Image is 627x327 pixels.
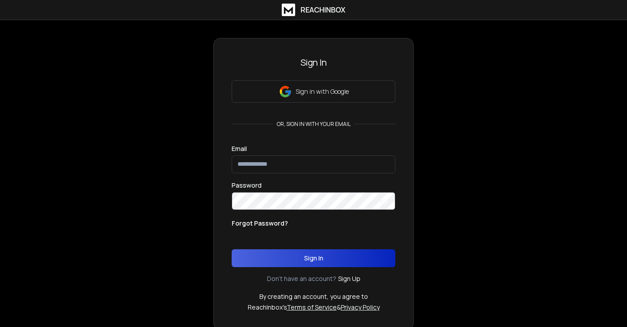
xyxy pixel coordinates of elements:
a: ReachInbox [282,4,345,16]
button: Sign in with Google [232,80,395,103]
label: Email [232,146,247,152]
h3: Sign In [232,56,395,69]
label: Password [232,182,262,189]
img: logo [282,4,295,16]
h1: ReachInbox [301,4,345,15]
button: Sign In [232,249,395,267]
p: Don't have an account? [267,274,336,283]
p: Sign in with Google [296,87,349,96]
p: or, sign in with your email [273,121,354,128]
a: Privacy Policy [341,303,380,311]
a: Sign Up [338,274,360,283]
p: ReachInbox's & [248,303,380,312]
a: Terms of Service [287,303,337,311]
p: Forgot Password? [232,219,288,228]
p: By creating an account, you agree to [259,292,368,301]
